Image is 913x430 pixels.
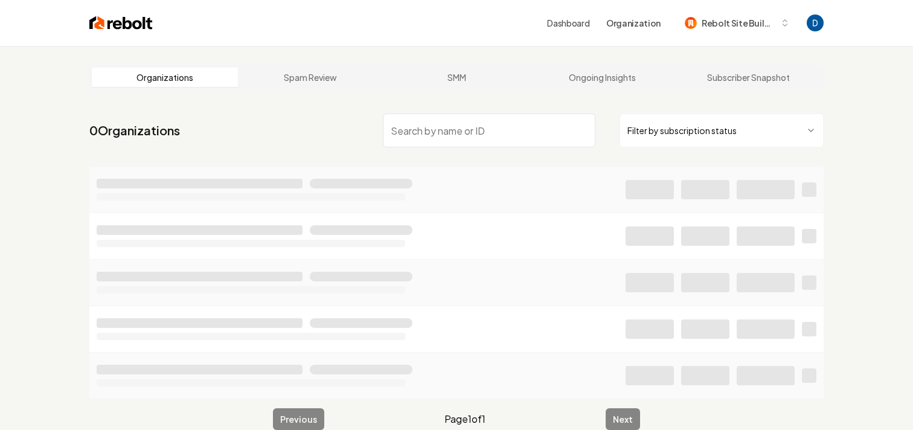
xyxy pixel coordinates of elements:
a: Dashboard [547,17,589,29]
a: 0Organizations [89,122,180,139]
button: Open user button [807,14,824,31]
img: David Rice [807,14,824,31]
input: Search by name or ID [383,114,595,147]
a: SMM [383,68,530,87]
img: Rebolt Logo [89,14,153,31]
span: Page 1 of 1 [444,412,485,426]
span: Rebolt Site Builder [702,17,775,30]
a: Ongoing Insights [530,68,676,87]
a: Spam Review [238,68,384,87]
button: Organization [599,12,668,34]
img: Rebolt Site Builder [685,17,697,29]
a: Organizations [92,68,238,87]
a: Subscriber Snapshot [675,68,821,87]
